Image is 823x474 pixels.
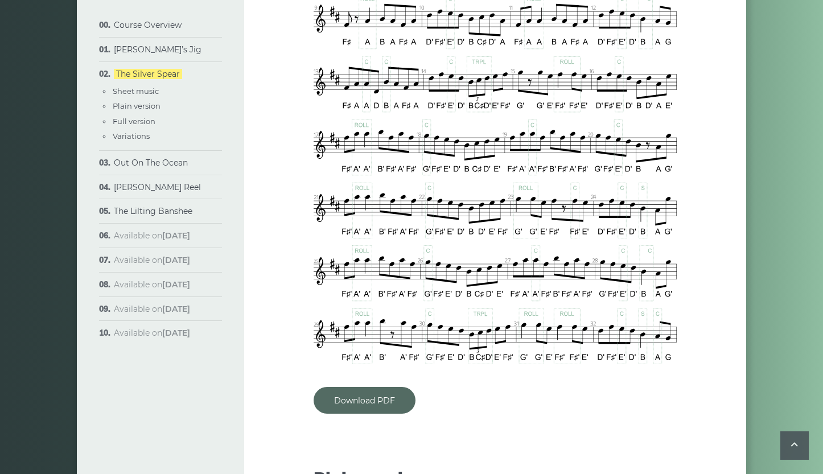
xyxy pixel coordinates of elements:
a: The Silver Spear [114,69,182,79]
a: Sheet music [113,86,159,96]
a: The Lilting Banshee [114,206,192,216]
a: [PERSON_NAME]’s Jig [114,44,201,55]
strong: [DATE] [162,279,190,290]
strong: [DATE] [162,328,190,338]
span: Available on [114,230,190,241]
a: Download PDF [314,387,415,414]
span: Available on [114,328,190,338]
a: [PERSON_NAME] Reel [114,182,201,192]
a: Plain version [113,101,161,110]
a: Variations [113,131,150,141]
span: Available on [114,304,190,314]
a: Full version [113,117,155,126]
a: Out On The Ocean [114,158,188,168]
a: Course Overview [114,20,182,30]
span: Available on [114,255,190,265]
strong: [DATE] [162,304,190,314]
span: Available on [114,279,190,290]
strong: [DATE] [162,255,190,265]
strong: [DATE] [162,230,190,241]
